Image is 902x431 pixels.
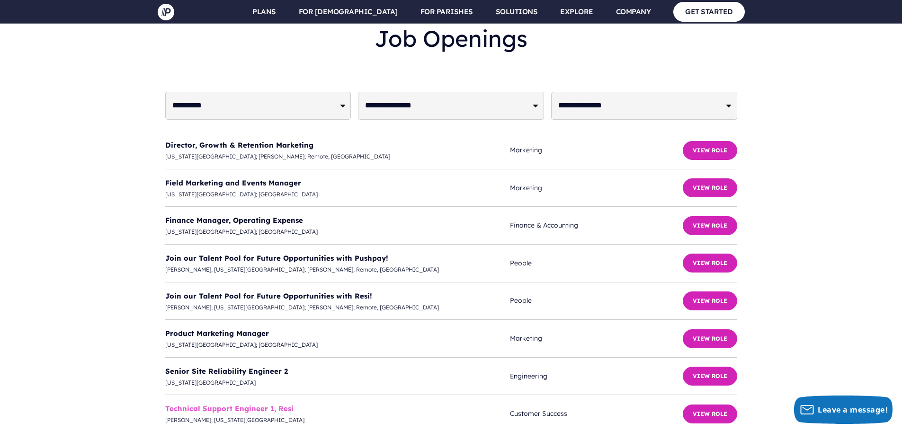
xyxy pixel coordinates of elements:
button: View Role [683,216,737,235]
span: [PERSON_NAME]; [US_STATE][GEOGRAPHIC_DATA]; [PERSON_NAME]; Remote, [GEOGRAPHIC_DATA] [165,264,510,275]
a: Senior Site Reliability Engineer 2 [165,367,288,376]
span: [US_STATE][GEOGRAPHIC_DATA]; [GEOGRAPHIC_DATA] [165,227,510,237]
h2: Job Openings [165,18,737,60]
span: People [510,295,682,307]
span: [US_STATE][GEOGRAPHIC_DATA]; [GEOGRAPHIC_DATA] [165,189,510,200]
span: [US_STATE][GEOGRAPHIC_DATA]; [PERSON_NAME]; Remote, [GEOGRAPHIC_DATA] [165,151,510,162]
span: Finance & Accounting [510,220,682,231]
button: View Role [683,367,737,386]
button: Leave a message! [794,396,893,424]
a: Join our Talent Pool for Future Opportunities with Resi! [165,291,372,300]
span: [US_STATE][GEOGRAPHIC_DATA] [165,378,510,388]
span: Customer Success [510,408,682,420]
a: Director, Growth & Retention Marketing [165,141,313,150]
span: Leave a message! [818,405,888,415]
button: View Role [683,254,737,273]
span: [PERSON_NAME]; [US_STATE][GEOGRAPHIC_DATA] [165,415,510,425]
button: View Role [683,291,737,310]
button: View Role [683,405,737,423]
span: Engineering [510,370,682,382]
span: Marketing [510,182,682,194]
a: Field Marketing and Events Manager [165,178,301,187]
span: [PERSON_NAME]; [US_STATE][GEOGRAPHIC_DATA]; [PERSON_NAME]; Remote, [GEOGRAPHIC_DATA] [165,302,510,313]
button: View Role [683,178,737,197]
button: View Role [683,329,737,348]
a: GET STARTED [673,2,745,21]
span: People [510,257,682,269]
button: View Role [683,141,737,160]
a: Join our Talent Pool for Future Opportunities with Pushpay! [165,254,388,263]
span: Marketing [510,333,682,344]
a: Technical Support Engineer 1, Resi [165,404,294,413]
span: Marketing [510,144,682,156]
span: [US_STATE][GEOGRAPHIC_DATA]; [GEOGRAPHIC_DATA] [165,340,510,350]
a: Finance Manager, Operating Expense [165,216,303,225]
a: Product Marketing Manager [165,329,269,338]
